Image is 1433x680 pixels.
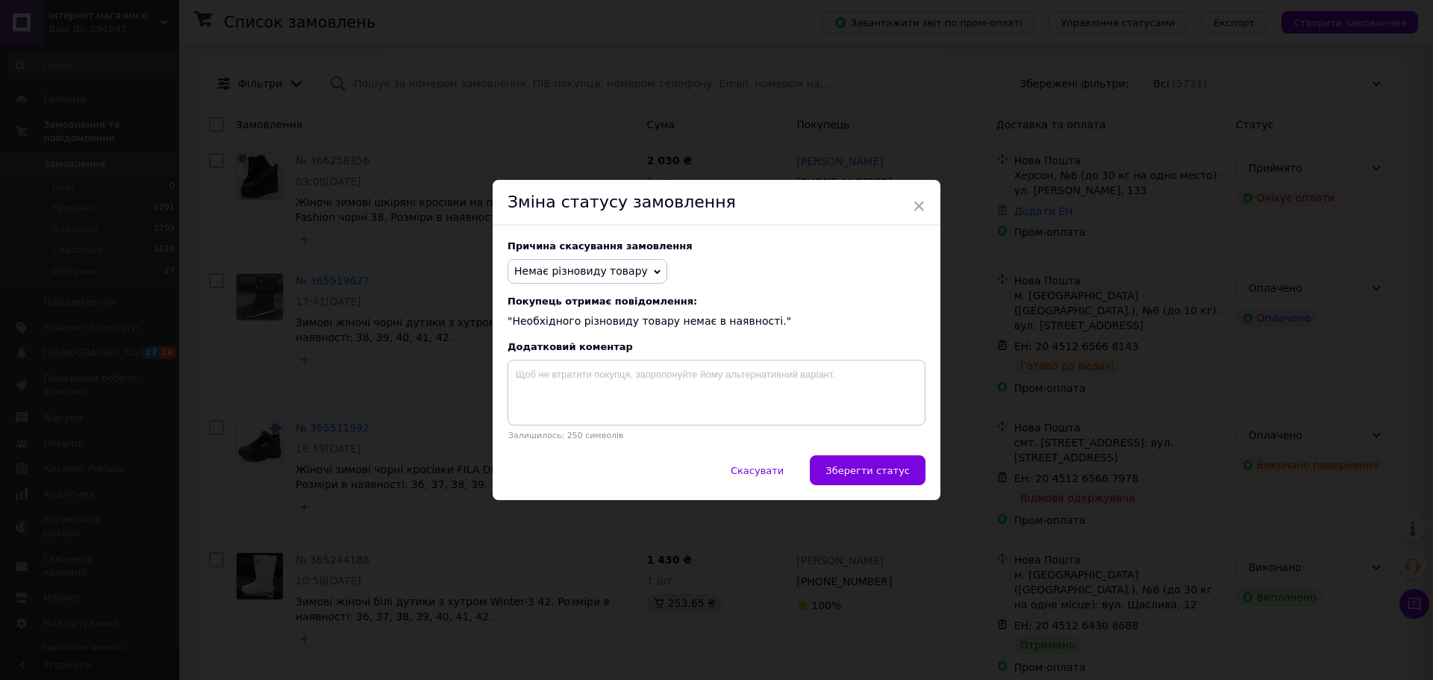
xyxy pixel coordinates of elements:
[514,265,648,277] span: Немає різновиду товару
[508,341,925,352] div: Додатковий коментар
[912,193,925,219] span: ×
[508,296,925,329] div: "Необхідного різновиду товару немає в наявності."
[493,180,940,225] div: Зміна статусу замовлення
[508,431,925,440] p: Залишилось: 250 символів
[715,455,799,485] button: Скасувати
[810,455,925,485] button: Зберегти статус
[731,465,784,476] span: Скасувати
[508,296,925,307] span: Покупець отримає повідомлення:
[825,465,910,476] span: Зберегти статус
[508,240,925,252] div: Причина скасування замовлення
